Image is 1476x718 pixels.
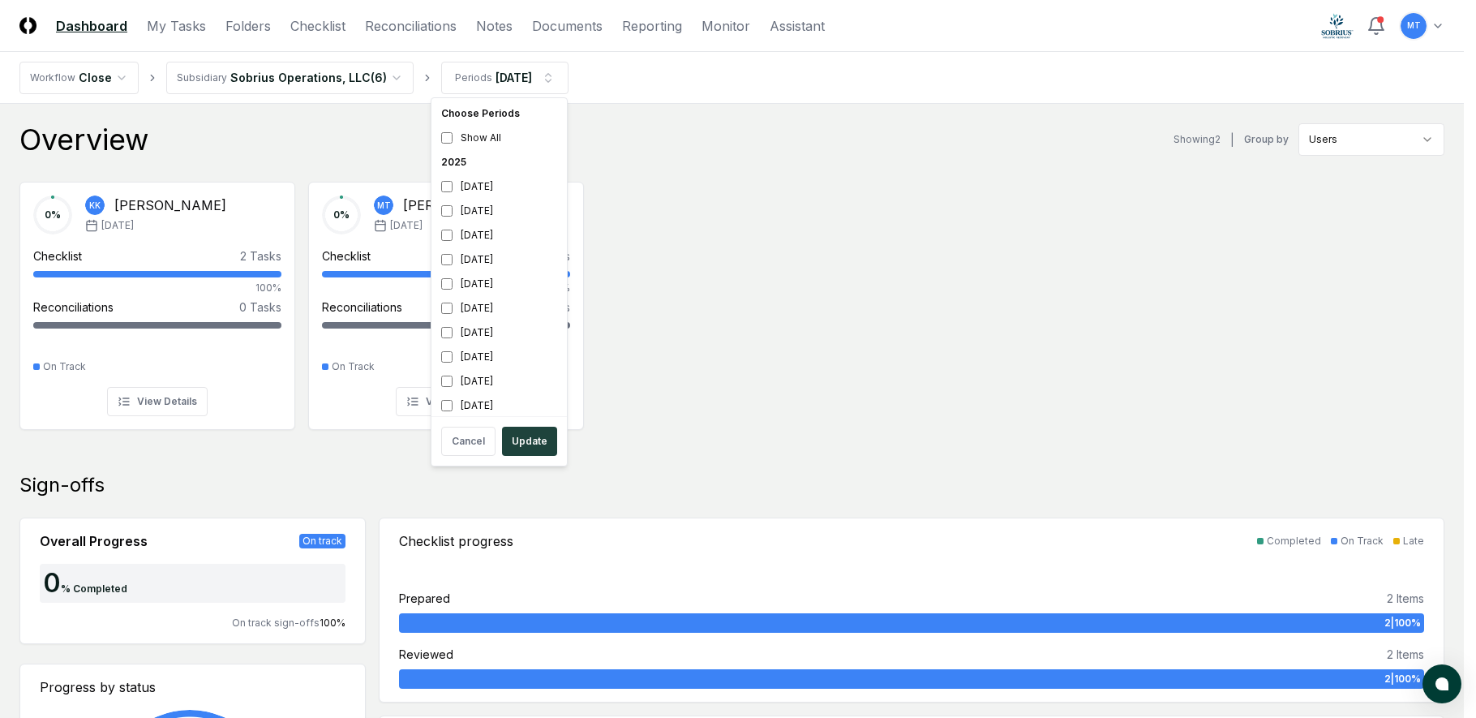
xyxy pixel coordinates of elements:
div: Show All [435,126,564,150]
button: Cancel [441,427,496,456]
div: [DATE] [435,272,564,296]
button: Update [502,427,557,456]
div: [DATE] [435,174,564,199]
div: [DATE] [435,320,564,345]
div: [DATE] [435,223,564,247]
div: [DATE] [435,199,564,223]
div: [DATE] [435,247,564,272]
div: [DATE] [435,369,564,393]
div: [DATE] [435,296,564,320]
div: 2025 [435,150,564,174]
div: Choose Periods [435,101,564,126]
div: [DATE] [435,345,564,369]
div: [DATE] [435,393,564,418]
